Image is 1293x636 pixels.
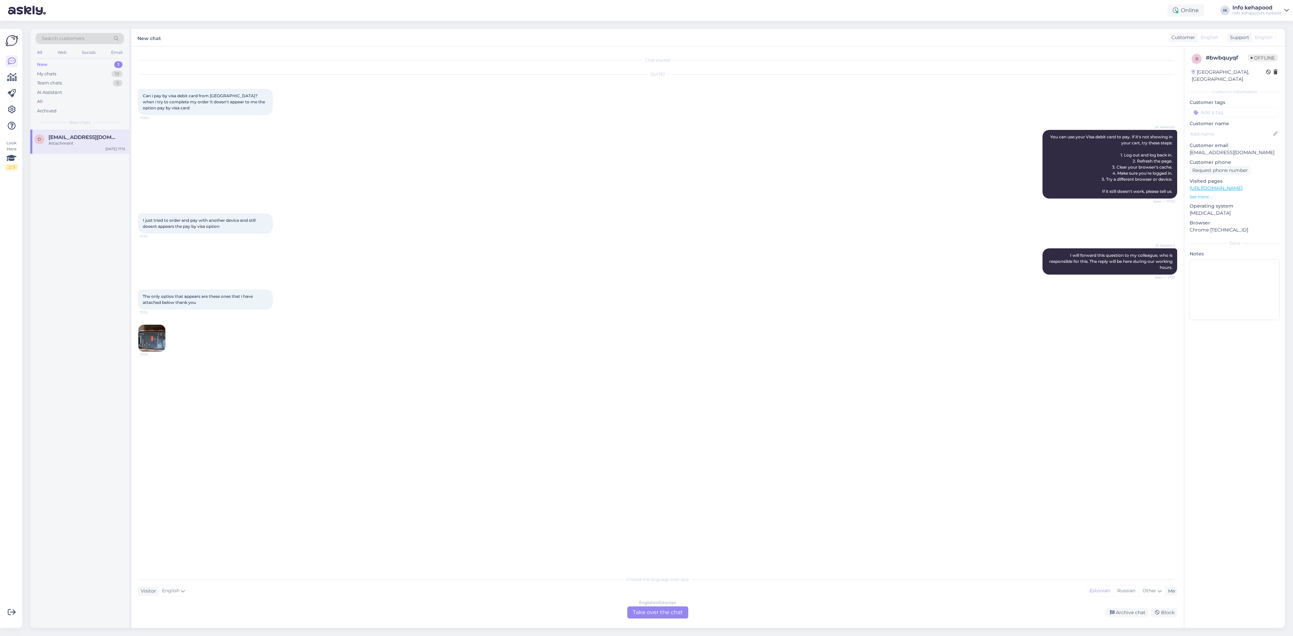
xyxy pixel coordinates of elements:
div: Me [1165,588,1175,595]
p: Customer email [1190,142,1280,149]
span: 17:15 [140,310,165,315]
span: Can i pay by visa debit card from [GEOGRAPHIC_DATA]?when i try to complete my order It doesn't ap... [143,93,266,110]
div: English to Estonian [639,600,676,606]
div: Extra [1190,240,1280,246]
div: Email [110,48,124,57]
div: Customer information [1190,89,1280,95]
div: Socials [80,48,97,57]
div: 2 / 3 [5,164,18,170]
span: I will forward this question to my colleague, who is responsible for this. The reply will be here... [1049,253,1173,270]
label: New chat [137,33,161,42]
div: Choose the language and reply [138,576,1177,582]
p: [EMAIL_ADDRESS][DOMAIN_NAME] [1190,149,1280,156]
span: The only optios that appears are these ones that i have attached below thank you [143,294,254,305]
img: Attachment [138,325,165,352]
input: Add a tag [1190,107,1280,117]
p: See more ... [1190,194,1280,200]
p: Operating system [1190,203,1280,210]
span: New chats [69,119,91,126]
div: Info kehapood [1232,5,1282,10]
span: 17:12 [140,234,165,239]
span: AI Assistant [1150,125,1175,130]
span: Offline [1248,54,1278,62]
div: Web [56,48,68,57]
div: [DATE] [138,71,1177,77]
div: Chat started [138,57,1177,63]
div: All [37,98,43,105]
div: 0 [113,80,123,86]
div: My chats [37,71,56,77]
div: IK [1220,6,1230,15]
img: Askly Logo [5,34,18,47]
p: Browser [1190,219,1280,226]
p: [MEDICAL_DATA] [1190,210,1280,217]
div: Online [1167,4,1204,16]
p: Customer phone [1190,159,1280,166]
p: Notes [1190,250,1280,257]
span: English [1201,34,1218,41]
span: b [1195,56,1198,61]
input: Add name [1190,130,1272,138]
div: Attachment [48,140,125,146]
div: Customer [1169,34,1195,41]
div: Request phone number [1190,166,1251,175]
div: Block [1151,608,1177,617]
div: Archive chat [1106,608,1148,617]
div: AI Assistant [37,89,62,96]
div: All [36,48,43,57]
span: 17:00 [140,115,165,120]
span: You can use your Visa debit card to pay. If it's not showing in your cart, try these steps: 1. Lo... [1050,134,1173,194]
span: AI Assistant [1150,243,1175,248]
span: 17:15 [140,352,166,357]
p: Customer name [1190,120,1280,127]
a: [URL][DOMAIN_NAME] [1190,185,1242,191]
div: Estonian [1086,586,1114,596]
div: Team chats [37,80,62,86]
span: English [1255,34,1272,41]
div: Visitor [138,588,156,595]
div: # bwbquyqf [1206,54,1248,62]
span: d [38,137,41,142]
div: Support [1227,34,1249,41]
a: Info kehapoodInfo kehapood's website [1232,5,1289,16]
div: Info kehapood's website [1232,10,1282,16]
span: Seen ✓ 17:00 [1150,199,1175,204]
div: 19 [111,71,123,77]
span: Seen ✓ 17:12 [1150,275,1175,280]
div: [DATE] 17:15 [105,146,125,151]
div: 1 [114,61,123,68]
div: New [37,61,47,68]
div: Russian [1114,586,1139,596]
span: dourou.xristina@yahoo.gr [48,134,119,140]
p: Customer tags [1190,99,1280,106]
div: [GEOGRAPHIC_DATA], [GEOGRAPHIC_DATA] [1192,69,1266,83]
p: Chrome [TECHNICAL_ID] [1190,226,1280,234]
span: Search customers [42,35,85,42]
span: English [162,587,179,595]
div: Archived [37,108,57,114]
span: Other [1142,588,1156,594]
span: I just tried to order and pay with another device and still doesnt appears the pay by visa option [143,218,257,229]
p: Visited pages [1190,178,1280,185]
div: Take over the chat [627,606,688,619]
div: Look Here [5,140,18,170]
